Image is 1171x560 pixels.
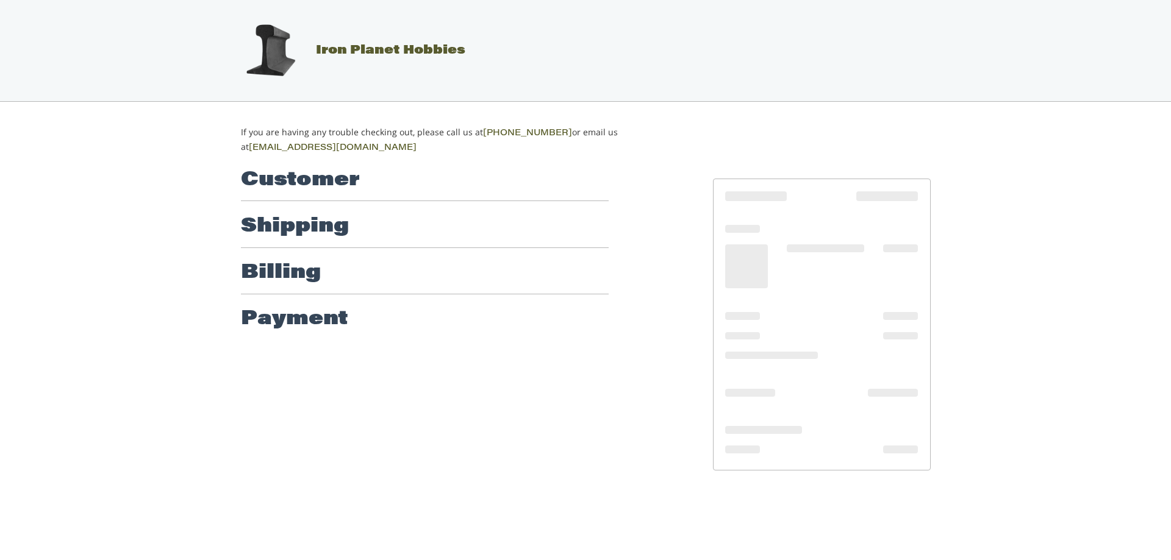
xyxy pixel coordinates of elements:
h2: Shipping [241,214,349,239]
h2: Customer [241,168,360,193]
a: [PHONE_NUMBER] [483,129,572,138]
img: Iron Planet Hobbies [240,20,301,81]
a: [EMAIL_ADDRESS][DOMAIN_NAME] [249,144,417,152]
p: If you are having any trouble checking out, please call us at or email us at [241,126,656,155]
h2: Billing [241,261,321,285]
h2: Payment [241,307,348,331]
a: Iron Planet Hobbies [227,44,465,57]
span: Iron Planet Hobbies [316,44,465,57]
